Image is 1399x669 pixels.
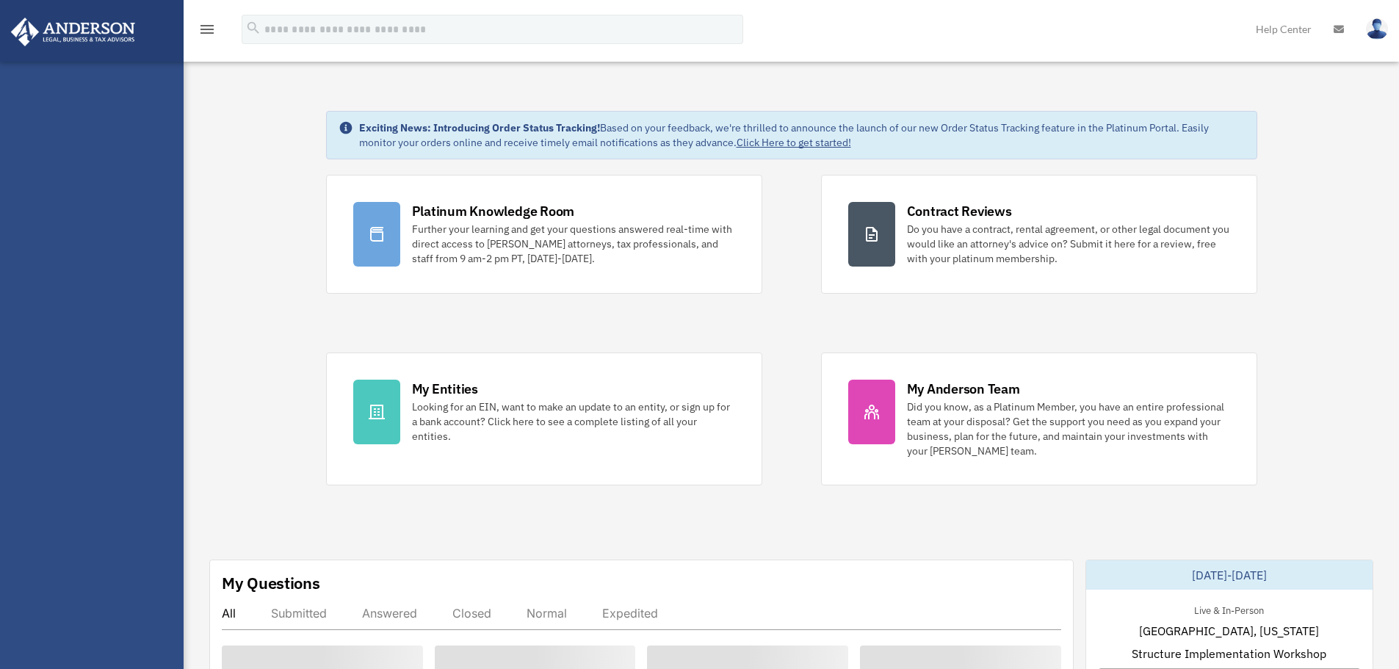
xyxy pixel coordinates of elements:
[907,399,1230,458] div: Did you know, as a Platinum Member, you have an entire professional team at your disposal? Get th...
[452,606,491,621] div: Closed
[245,20,261,36] i: search
[412,222,735,266] div: Further your learning and get your questions answered real-time with direct access to [PERSON_NAM...
[1139,622,1319,640] span: [GEOGRAPHIC_DATA], [US_STATE]
[527,606,567,621] div: Normal
[198,26,216,38] a: menu
[412,399,735,444] div: Looking for an EIN, want to make an update to an entity, or sign up for a bank account? Click her...
[222,572,320,594] div: My Questions
[412,202,575,220] div: Platinum Knowledge Room
[359,121,600,134] strong: Exciting News: Introducing Order Status Tracking!
[907,202,1012,220] div: Contract Reviews
[602,606,658,621] div: Expedited
[1366,18,1388,40] img: User Pic
[1182,601,1276,617] div: Live & In-Person
[222,606,236,621] div: All
[821,352,1257,485] a: My Anderson Team Did you know, as a Platinum Member, you have an entire professional team at your...
[271,606,327,621] div: Submitted
[737,136,851,149] a: Click Here to get started!
[326,175,762,294] a: Platinum Knowledge Room Further your learning and get your questions answered real-time with dire...
[326,352,762,485] a: My Entities Looking for an EIN, want to make an update to an entity, or sign up for a bank accoun...
[7,18,140,46] img: Anderson Advisors Platinum Portal
[1086,560,1373,590] div: [DATE]-[DATE]
[362,606,417,621] div: Answered
[359,120,1245,150] div: Based on your feedback, we're thrilled to announce the launch of our new Order Status Tracking fe...
[907,380,1020,398] div: My Anderson Team
[412,380,478,398] div: My Entities
[821,175,1257,294] a: Contract Reviews Do you have a contract, rental agreement, or other legal document you would like...
[198,21,216,38] i: menu
[1132,645,1326,662] span: Structure Implementation Workshop
[907,222,1230,266] div: Do you have a contract, rental agreement, or other legal document you would like an attorney's ad...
